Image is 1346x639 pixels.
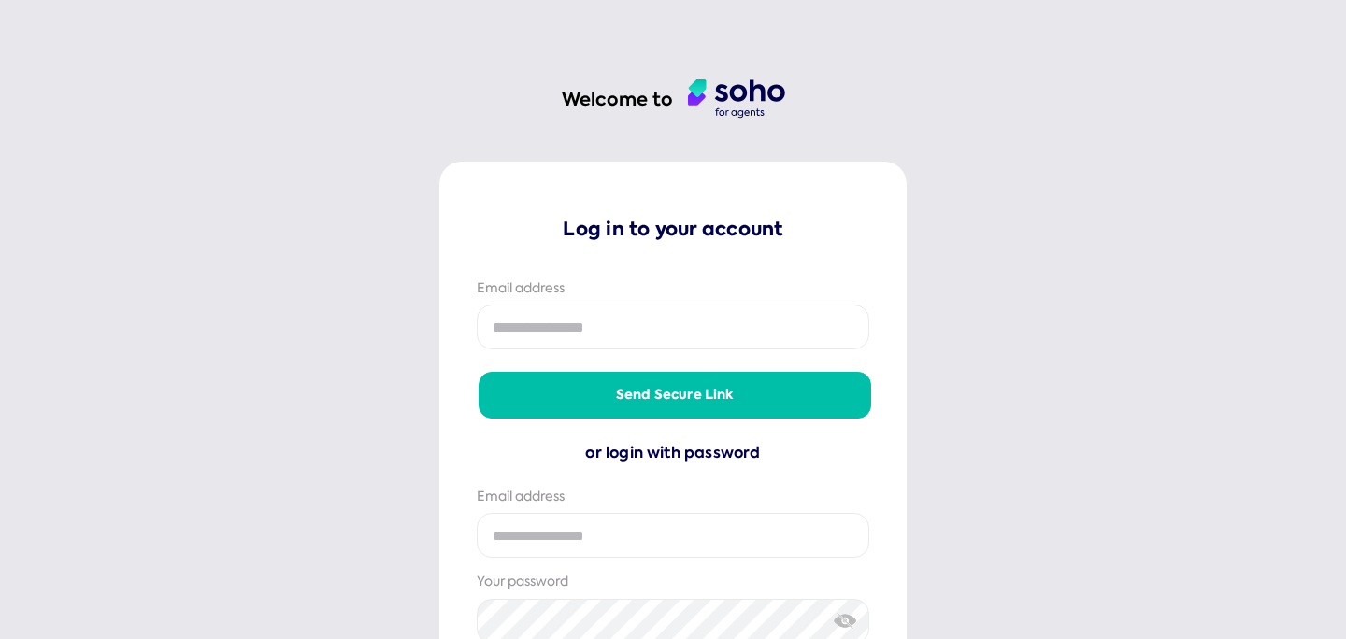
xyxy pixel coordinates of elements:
[477,216,869,242] p: Log in to your account
[477,488,869,506] div: Email address
[477,279,869,298] div: Email address
[477,441,869,465] div: or login with password
[688,79,785,119] img: agent logo
[479,372,871,419] button: Send secure link
[562,87,673,112] h1: Welcome to
[477,573,869,591] div: Your password
[834,611,857,631] img: eye-crossed.svg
